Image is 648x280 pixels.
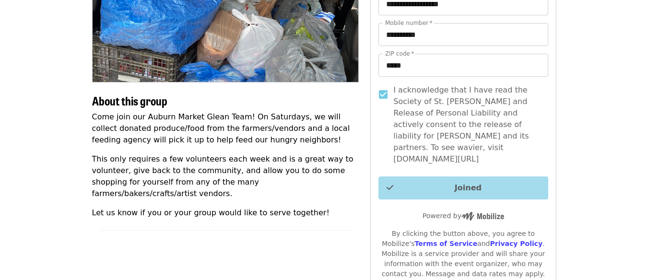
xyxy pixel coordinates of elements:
[414,240,477,247] a: Terms of Service
[385,20,432,26] label: Mobile number
[378,54,548,77] input: ZIP code
[455,183,482,192] span: Joined
[385,51,414,57] label: ZIP code
[92,111,359,146] p: Come join our Auburn Market Glean Team! On Saturdays, we will collect donated produce/food from t...
[378,23,548,46] input: Mobile number
[92,92,167,109] span: About this group
[423,212,504,220] span: Powered by
[92,153,359,199] p: This only requires a few volunteers each week and is a great way to volunteer, give back to the c...
[393,84,540,165] span: I acknowledge that I have read the Society of St. [PERSON_NAME] and Release of Personal Liability...
[490,240,542,247] a: Privacy Policy
[461,212,504,221] img: Powered by Mobilize
[378,176,548,199] button: Joined
[92,207,359,219] p: Let us know if you or your group would like to serve together!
